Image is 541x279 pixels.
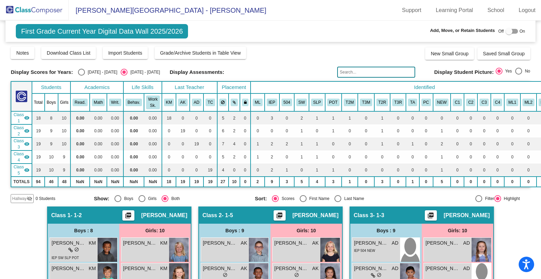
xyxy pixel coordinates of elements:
[498,28,504,34] span: Off
[294,93,309,111] th: Social Work Support
[176,137,190,150] td: 0
[123,111,144,124] td: 0.00
[419,150,433,164] td: 0
[217,137,229,150] td: 7
[360,99,372,106] button: T3M
[162,81,217,93] th: Last Teacher
[491,164,504,177] td: 0
[144,124,162,137] td: 0.00
[107,150,123,164] td: 0.00
[11,164,32,177] td: Tammy Carlson - 1-4
[265,137,279,150] td: 2
[491,124,504,137] td: 0
[240,150,251,164] td: 0
[464,124,477,137] td: 0
[296,99,307,106] button: SW
[144,137,162,150] td: 0.00
[70,150,90,164] td: 0.00
[433,137,451,150] td: 2
[203,137,217,150] td: 0
[13,164,24,176] span: Class 5
[123,124,144,137] td: 0.00
[358,137,374,150] td: 0
[240,111,251,124] td: 0
[240,164,251,177] td: 0
[493,99,502,106] button: C4
[45,137,58,150] td: 9
[124,212,132,222] mat-icon: picture_as_pdf
[294,164,309,177] td: 0
[45,124,58,137] td: 9
[162,150,176,164] td: 0
[464,150,477,164] td: 0
[374,93,390,111] th: T2 Reading Intervention
[374,111,390,124] td: 1
[70,137,90,150] td: 0.00
[279,93,295,111] th: 504 Plan
[504,93,520,111] th: Multi-Lingual Cluster 1
[229,150,240,164] td: 2
[229,124,240,137] td: 2
[279,150,295,164] td: 0
[155,47,246,59] button: Grade/Archive Students in Table View
[70,111,90,124] td: 0.00
[16,50,29,56] span: Notes
[325,137,342,150] td: 0
[265,93,279,111] th: Individualized Education Plan
[342,150,358,164] td: 0
[11,47,34,59] button: Notes
[451,164,464,177] td: 0
[11,111,32,124] td: Katie Morris - 1-2
[11,124,32,137] td: Alison Kropf - 1-5
[45,164,58,177] td: 10
[176,177,190,187] td: 19
[430,27,495,34] span: Add, Move, or Retain Students
[483,51,525,56] span: Saved Small Group
[477,137,491,150] td: 0
[170,69,224,75] span: Display Assessments:
[41,47,96,59] button: Download Class List
[433,111,451,124] td: 0
[522,99,534,106] button: ML2
[78,69,160,76] mat-radio-group: Select an option
[275,212,284,222] mat-icon: picture_as_pdf
[294,137,309,150] td: 1
[32,93,45,111] th: Total
[325,93,342,111] th: Physical/Occupational Therapy
[192,99,201,106] button: AD
[392,99,404,106] button: T3R
[190,177,203,187] td: 19
[176,124,190,137] td: 19
[109,99,121,106] button: Writ.
[506,99,518,106] button: ML1
[425,210,437,221] button: Print Students Details
[464,93,477,111] th: Cluster 2
[144,111,162,124] td: 0.00
[251,111,264,124] td: 0
[477,164,491,177] td: 0
[123,81,162,93] th: Life Skills
[309,93,325,111] th: Speech
[107,177,123,187] td: NaN
[162,164,176,177] td: 0
[491,150,504,164] td: 0
[24,167,30,173] mat-icon: visibility
[390,150,406,164] td: 0
[24,141,30,147] mat-icon: visibility
[73,99,88,106] button: Read.
[520,137,537,150] td: 0
[190,150,203,164] td: 0
[491,111,504,124] td: 0
[279,111,295,124] td: 0
[107,137,123,150] td: 0.00
[433,93,451,111] th: NEW Student
[24,154,30,160] mat-icon: visibility
[229,137,240,150] td: 4
[90,137,107,150] td: 0.00
[406,124,419,137] td: 0
[342,164,358,177] td: 0
[390,164,406,177] td: 0
[45,177,58,187] td: 46
[425,47,474,60] button: New Small Group
[267,99,277,106] button: IEP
